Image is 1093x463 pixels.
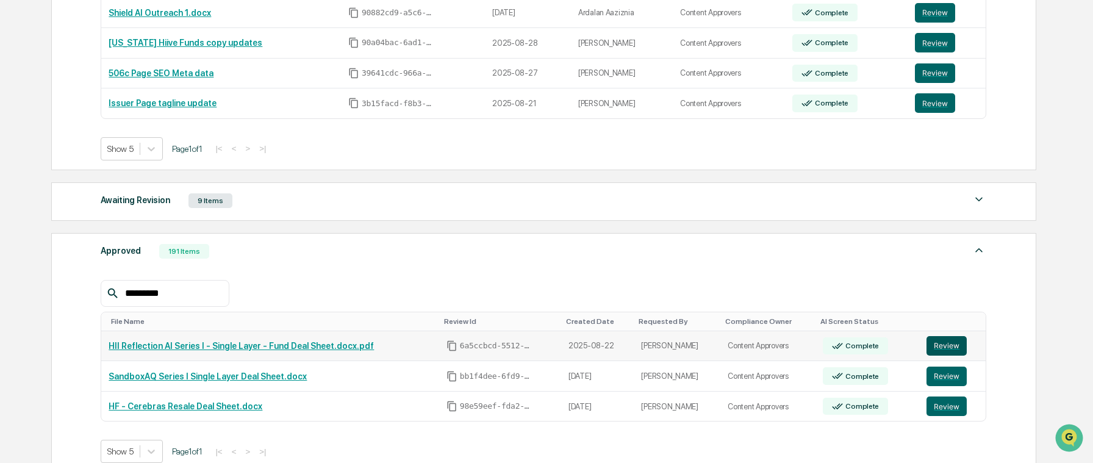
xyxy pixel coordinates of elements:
button: < [228,143,240,154]
img: caret [972,192,986,207]
button: Start new chat [207,97,222,112]
div: Complete [812,99,848,107]
button: >| [256,143,270,154]
span: Preclearance [24,154,79,166]
td: 2025-08-28 [485,28,571,59]
span: Data Lookup [24,177,77,189]
button: > [242,143,254,154]
span: Copy Id [446,401,457,412]
div: Complete [812,69,848,77]
div: Toggle SortBy [444,317,556,326]
span: 90882cd9-a5c6-491e-8526-f256be4ed418 [362,8,435,18]
div: 🔎 [12,178,22,188]
div: Start new chat [41,93,200,106]
td: [PERSON_NAME] [634,331,720,362]
div: Toggle SortBy [820,317,915,326]
span: Pylon [121,207,148,216]
td: Content Approvers [720,392,815,422]
a: SandboxAQ Series I Single Layer Deal Sheet.docx [109,371,307,381]
button: Review [926,367,967,386]
td: 2025-08-21 [485,88,571,118]
div: 191 Items [159,244,209,259]
button: |< [212,447,226,457]
td: [DATE] [561,361,634,392]
span: 98e59eef-fda2-49f9-9df9-638243016526 [460,401,533,411]
a: 🔎Data Lookup [7,172,82,194]
div: Toggle SortBy [929,317,981,326]
span: 90a04bac-6ad1-4eb2-9be2-413ef8e4cea6 [362,38,435,48]
span: bb1f4dee-6fd9-466c-9d03-11cc766a8028 [460,371,533,381]
td: 2025-08-22 [561,331,634,362]
div: We're available if you need us! [41,106,154,115]
td: [PERSON_NAME] [571,88,673,118]
div: 🖐️ [12,155,22,165]
a: Review [915,33,978,52]
div: 9 Items [188,193,232,208]
div: Awaiting Revision [101,192,170,208]
button: > [242,447,254,457]
div: Approved [101,243,141,259]
img: caret [972,243,986,257]
iframe: Open customer support [1054,423,1087,456]
a: Review [926,336,978,356]
span: 39641cdc-966a-4e65-879f-2a6a777944d8 [362,68,435,78]
img: 1746055101610-c473b297-6a78-478c-a979-82029cc54cd1 [12,93,34,115]
button: < [228,447,240,457]
a: Review [915,3,978,23]
a: Shield AI Outreach 1.docx [109,8,211,18]
td: [DATE] [561,392,634,422]
a: HF - Cerebras Resale Deal Sheet.docx [109,401,262,411]
span: Copy Id [348,7,359,18]
a: Review [926,367,978,386]
a: HII Reflection AI Series I - Single Layer - Fund Deal Sheet.docx.pdf [109,341,374,351]
span: Copy Id [446,371,457,382]
td: [PERSON_NAME] [634,361,720,392]
span: Page 1 of 1 [172,144,202,154]
button: Review [915,33,955,52]
span: Copy Id [348,37,359,48]
td: Content Approvers [673,88,784,118]
td: Content Approvers [720,361,815,392]
span: 6a5ccbcd-5512-4ee0-8f06-aff932db70e3 [460,341,533,351]
span: Copy Id [446,340,457,351]
button: Review [926,397,967,416]
td: Content Approvers [673,28,784,59]
p: How can we help? [12,26,222,45]
span: Page 1 of 1 [172,447,202,456]
a: 🖐️Preclearance [7,149,84,171]
td: Content Approvers [673,59,784,89]
div: Complete [843,402,879,411]
td: [PERSON_NAME] [571,28,673,59]
div: Toggle SortBy [566,317,629,326]
div: Toggle SortBy [111,317,434,326]
span: Attestations [101,154,151,166]
div: 🗄️ [88,155,98,165]
div: Complete [812,38,848,47]
span: 3b15facd-f8b3-477c-80ee-d7a648742bf4 [362,99,435,109]
div: Complete [843,342,879,350]
div: Complete [843,372,879,381]
a: [US_STATE] Hiive Funds copy updates [109,38,262,48]
button: Review [915,63,955,83]
td: [PERSON_NAME] [634,392,720,422]
td: 2025-08-27 [485,59,571,89]
div: Toggle SortBy [639,317,715,326]
span: Copy Id [348,68,359,79]
a: Powered byPylon [86,206,148,216]
div: Toggle SortBy [725,317,811,326]
a: Issuer Page tagline update [109,98,217,108]
button: >| [256,447,270,457]
a: Review [926,397,978,416]
td: [PERSON_NAME] [571,59,673,89]
span: Copy Id [348,98,359,109]
button: Review [926,336,967,356]
a: Review [915,93,978,113]
a: 🗄️Attestations [84,149,156,171]
a: 506c Page SEO Meta data [109,68,213,78]
td: Content Approvers [720,331,815,362]
button: Review [915,3,955,23]
div: Complete [812,9,848,17]
button: |< [212,143,226,154]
